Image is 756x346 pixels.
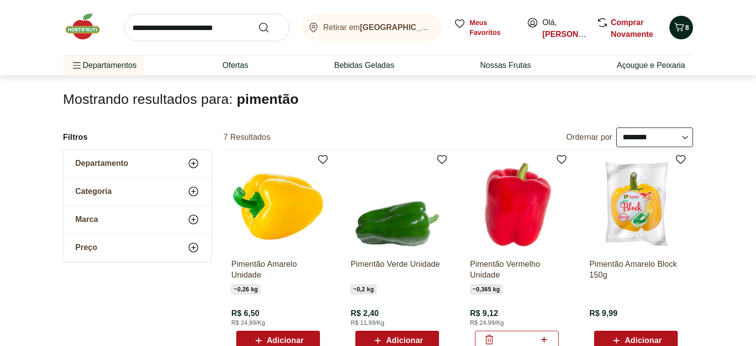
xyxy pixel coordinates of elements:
span: Adicionar [625,337,661,345]
span: Adicionar [386,337,423,345]
button: Marca [63,206,211,233]
span: R$ 24,99/Kg [470,319,504,327]
a: Comprar Novamente [611,18,653,38]
button: Retirar em[GEOGRAPHIC_DATA]/[GEOGRAPHIC_DATA] [301,14,442,41]
button: Preço [63,234,211,261]
button: Submit Search [258,22,282,33]
a: [PERSON_NAME] [542,30,608,38]
button: Carrinho [669,16,693,39]
a: Pimentão Verde Unidade [350,259,444,281]
input: search [124,14,289,41]
a: Ofertas [222,60,248,71]
span: R$ 9,12 [470,308,498,319]
img: Pimentão Verde Unidade [350,157,444,251]
span: Departamento [75,158,128,168]
a: Pimentão Amarelo Block 150g [589,259,683,281]
h2: 7 Resultados [223,132,270,143]
label: Ordernar por [566,132,612,143]
span: pimentão [237,92,299,107]
span: Meus Favoritos [470,18,515,37]
h2: Filtros [63,127,212,147]
b: [GEOGRAPHIC_DATA]/[GEOGRAPHIC_DATA] [360,23,530,31]
span: Preço [75,243,97,252]
span: Categoria [75,187,112,196]
span: Retirar em [323,23,432,32]
img: Pimentão Vermelho Unidade [470,157,564,251]
button: Departamento [63,150,211,177]
span: ~ 0,2 kg [350,284,376,294]
h1: Mostrando resultados para: [63,92,693,107]
button: Menu [71,54,83,77]
img: Pimentão Amarelo Unidade [231,157,325,251]
button: Categoria [63,178,211,205]
span: Departamentos [71,54,136,77]
a: Meus Favoritos [454,18,515,37]
span: R$ 2,40 [350,308,378,319]
a: Açougue e Peixaria [617,60,685,71]
a: Nossas Frutas [480,60,531,71]
span: R$ 6,50 [231,308,259,319]
span: ~ 0,26 kg [231,284,260,294]
img: Hortifruti [63,12,112,41]
a: Pimentão Vermelho Unidade [470,259,564,281]
span: 8 [685,24,689,31]
span: Olá, [542,17,586,40]
img: Pimentão Amarelo Block 150g [589,157,683,251]
span: R$ 9,99 [589,308,617,319]
a: Bebidas Geladas [334,60,394,71]
span: Adicionar [267,337,304,345]
span: ~ 0,365 kg [470,284,503,294]
span: R$ 24,99/Kg [231,319,265,327]
span: Marca [75,215,98,224]
a: Pimentão Amarelo Unidade [231,259,325,281]
span: R$ 11,99/Kg [350,319,384,327]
